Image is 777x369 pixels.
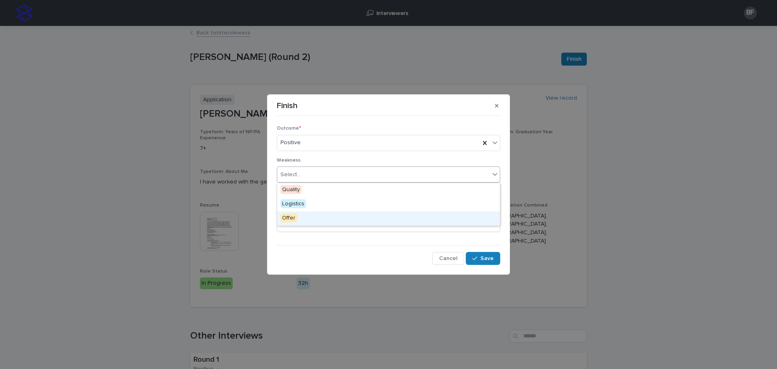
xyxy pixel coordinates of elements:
[277,158,301,163] span: Weakness
[280,171,301,179] div: Select...
[439,256,457,261] span: Cancel
[277,183,500,197] div: Quality
[277,211,500,226] div: Offer
[277,101,297,111] p: Finish
[277,126,301,131] span: Outcome
[432,252,464,265] button: Cancel
[280,199,306,208] span: Logistics
[466,252,500,265] button: Save
[280,185,301,194] span: Quality
[280,213,297,222] span: Offer
[280,139,301,147] span: Positive
[480,256,494,261] span: Save
[277,197,500,211] div: Logistics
